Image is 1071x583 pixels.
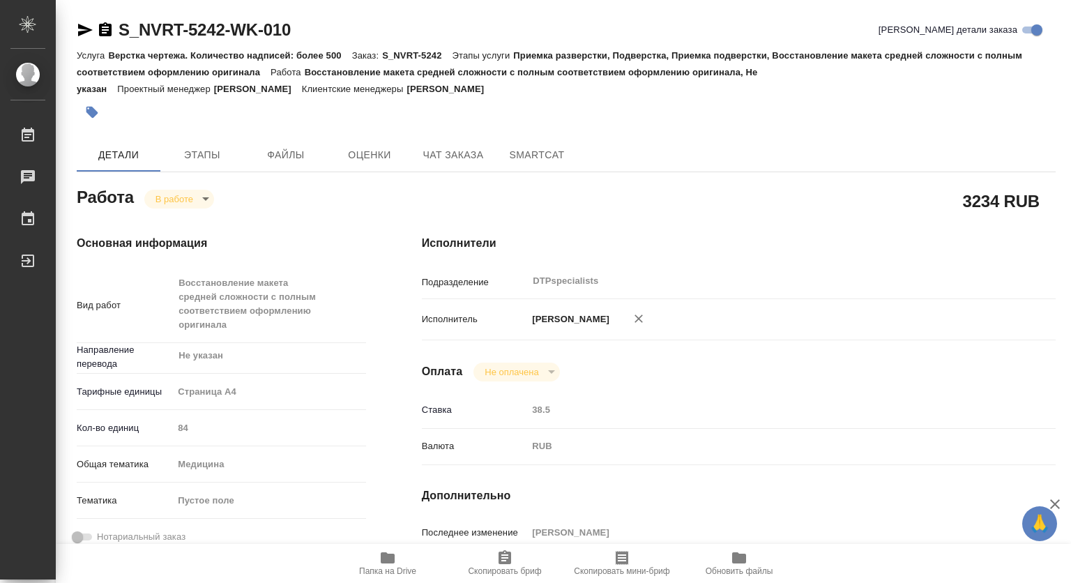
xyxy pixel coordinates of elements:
[77,457,173,471] p: Общая тематика
[214,84,302,94] p: [PERSON_NAME]
[77,343,173,371] p: Направление перевода
[144,190,214,209] div: В работе
[173,418,365,438] input: Пустое поле
[1028,509,1051,538] span: 🙏
[77,494,173,508] p: Тематика
[422,312,528,326] p: Исполнитель
[336,146,403,164] span: Оценки
[77,385,173,399] p: Тарифные единицы
[422,235,1056,252] h4: Исполнители
[178,494,349,508] div: Пустое поле
[108,50,351,61] p: Верстка чертежа. Количество надписей: более 500
[77,50,1022,77] p: Приемка разверстки, Подверстка, Приемка подверстки, Восстановление макета средней сложности с пол...
[382,50,452,61] p: S_NVRT-5242
[527,522,1003,543] input: Пустое поле
[407,84,494,94] p: [PERSON_NAME]
[503,146,570,164] span: SmartCat
[85,146,152,164] span: Детали
[574,566,669,576] span: Скопировать мини-бриф
[422,439,528,453] p: Валюта
[422,275,528,289] p: Подразделение
[97,22,114,38] button: Скопировать ссылку
[169,146,236,164] span: Этапы
[681,544,798,583] button: Обновить файлы
[706,566,773,576] span: Обновить файлы
[422,526,528,540] p: Последнее изменение
[151,193,197,205] button: В работе
[117,84,213,94] p: Проектный менеджер
[77,298,173,312] p: Вид работ
[77,183,134,209] h2: Работа
[77,97,107,128] button: Добавить тэг
[77,235,366,252] h4: Основная информация
[173,453,365,476] div: Медицина
[77,50,108,61] p: Услуга
[527,312,609,326] p: [PERSON_NAME]
[446,544,563,583] button: Скопировать бриф
[879,23,1017,37] span: [PERSON_NAME] детали заказа
[77,421,173,435] p: Кол-во единиц
[527,434,1003,458] div: RUB
[623,303,654,334] button: Удалить исполнителя
[420,146,487,164] span: Чат заказа
[453,50,514,61] p: Этапы услуги
[329,544,446,583] button: Папка на Drive
[473,363,559,381] div: В работе
[527,400,1003,420] input: Пустое поле
[119,20,291,39] a: S_NVRT-5242-WK-010
[352,50,382,61] p: Заказ:
[77,22,93,38] button: Скопировать ссылку для ЯМессенджера
[422,363,463,380] h4: Оплата
[1022,506,1057,541] button: 🙏
[173,489,365,513] div: Пустое поле
[359,566,416,576] span: Папка на Drive
[468,566,541,576] span: Скопировать бриф
[963,189,1040,213] h2: 3234 RUB
[173,380,365,404] div: Страница А4
[422,487,1056,504] h4: Дополнительно
[97,530,185,544] span: Нотариальный заказ
[77,67,757,94] p: Восстановление макета средней сложности с полным соответствием оформлению оригинала, Не указан
[271,67,305,77] p: Работа
[252,146,319,164] span: Файлы
[563,544,681,583] button: Скопировать мини-бриф
[480,366,542,378] button: Не оплачена
[422,403,528,417] p: Ставка
[302,84,407,94] p: Клиентские менеджеры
